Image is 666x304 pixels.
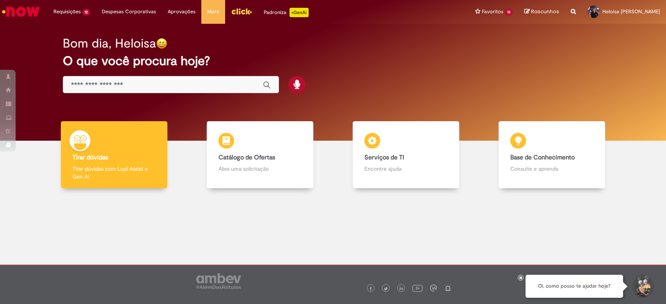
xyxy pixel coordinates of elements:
[510,154,575,161] b: Base de Conhecimento
[430,285,437,292] img: logo_footer_workplace.png
[333,121,479,189] a: Serviços de TI Encontre ajuda
[168,8,195,16] span: Aprovações
[444,285,451,292] img: logo_footer_naosei.png
[1,4,41,19] img: ServiceNow
[479,121,625,189] a: Base de Conhecimento Consulte e aprenda
[289,8,309,17] p: +GenAi
[196,273,241,289] img: logo_footer_ambev_rotulo_gray.png
[231,5,252,17] img: click_logo_yellow_360x200.png
[526,275,623,298] div: Oi, como posso te ajudar hoje?
[207,8,219,16] span: More
[384,287,388,291] img: logo_footer_twitter.png
[505,9,513,16] span: 13
[41,121,187,189] a: Tirar dúvidas Tirar dúvidas com Lupi Assist e Gen Ai
[602,8,660,15] span: Heloisa [PERSON_NAME]
[631,275,654,298] button: Iniciar Conversa de Suporte
[73,154,108,161] b: Tirar dúvidas
[218,165,302,173] p: Abra uma solicitação
[364,165,448,173] p: Encontre ajuda
[53,8,81,16] span: Requisições
[364,154,404,161] b: Serviços de TI
[531,8,559,15] span: Rascunhos
[187,121,333,189] a: Catálogo de Ofertas Abra uma solicitação
[264,8,309,17] div: Padroniza
[82,9,90,16] span: 12
[63,37,156,50] h2: Bom dia, Heloisa
[102,8,156,16] span: Despesas Corporativas
[400,286,403,291] img: logo_footer_linkedin.png
[482,8,503,16] span: Favoritos
[63,54,603,68] h2: O que você procura hoje?
[524,8,559,16] a: Rascunhos
[369,287,373,291] img: logo_footer_facebook.png
[510,165,593,173] p: Consulte e aprenda
[73,165,156,180] p: Tirar dúvidas com Lupi Assist e Gen Ai
[156,38,167,49] img: happy-face.png
[412,283,423,293] img: logo_footer_youtube.png
[218,154,275,161] b: Catálogo de Ofertas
